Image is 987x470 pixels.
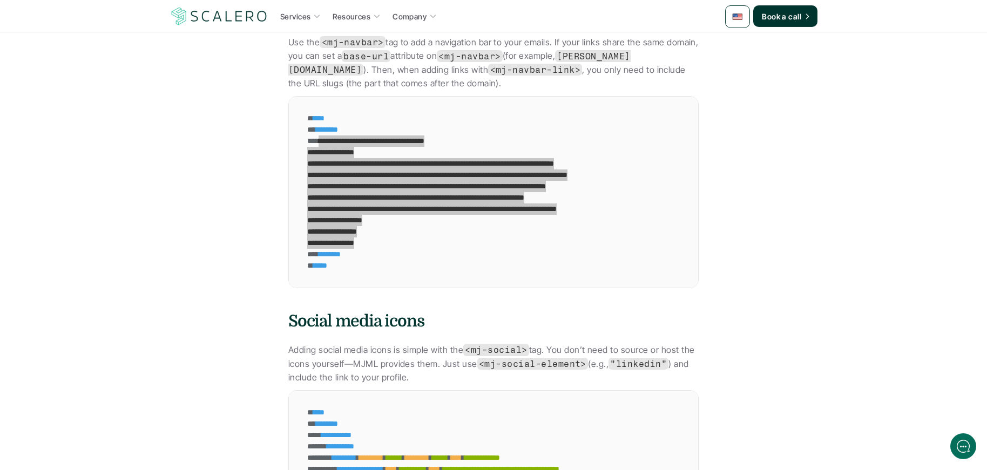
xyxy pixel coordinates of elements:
[16,72,200,124] h2: Let us know if we can help with lifecycle marketing.
[288,343,699,385] p: Adding social media icons is simple with the tag. You don’t need to source or host the icons your...
[170,6,269,26] img: Scalero company logotype
[333,11,370,22] p: Resources
[463,344,529,356] code: <mj-social>
[288,36,699,91] p: Use the tag to add a navigation bar to your emails. If your links share the same domain, you can ...
[753,5,817,27] a: Book a call
[90,377,137,384] span: We run on Gist
[393,11,427,22] p: Company
[288,310,699,332] h4: Social media icons
[950,433,976,459] iframe: gist-messenger-bubble-iframe
[732,11,743,22] img: 🇺🇸
[609,358,668,370] code: "linkedin"
[17,143,199,165] button: New conversation
[289,97,698,288] div: Code Editor for example.md
[488,64,582,76] code: <mj-navbar-link>
[477,358,589,370] code: <mj-social-element>
[342,50,390,62] code: base-url
[437,50,503,62] code: <mj-navbar>
[320,36,386,48] code: <mj-navbar>
[70,149,130,158] span: New conversation
[289,97,773,288] div: Code Editor for example.md
[762,11,801,22] p: Book a call
[280,11,310,22] p: Services
[16,52,200,70] h1: Hi! Welcome to [GEOGRAPHIC_DATA].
